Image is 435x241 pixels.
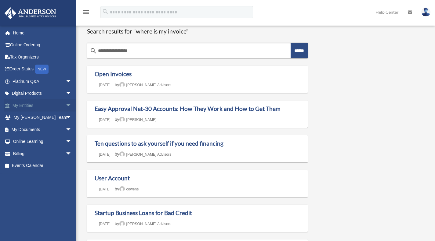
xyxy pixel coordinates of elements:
a: My [PERSON_NAME] Teamarrow_drop_down [4,112,81,124]
a: Billingarrow_drop_down [4,147,81,160]
span: by [115,117,157,122]
span: by [115,82,171,87]
a: Open Invoices [95,70,132,77]
a: [DATE] [95,222,115,226]
div: NEW [35,65,49,74]
a: Startup Business Loans for Bad Credit [95,209,192,216]
span: arrow_drop_down [66,75,78,88]
a: [PERSON_NAME] [119,118,157,122]
span: arrow_drop_down [66,136,78,148]
a: Ten questions to ask yourself if you need financing [95,140,223,147]
img: User Pic [421,8,430,16]
a: [PERSON_NAME] Advisors [119,152,171,157]
a: Easy Approval Net-30 Accounts: How They Work and How to Get Them [95,105,281,112]
a: [PERSON_NAME] Advisors [119,222,171,226]
a: Events Calendar [4,160,81,172]
a: Home [4,27,78,39]
span: arrow_drop_down [66,112,78,124]
i: search [90,47,97,55]
a: Tax Organizers [4,51,81,63]
span: arrow_drop_down [66,147,78,160]
a: [DATE] [95,83,115,87]
a: Platinum Q&Aarrow_drop_down [4,75,81,87]
span: by [115,152,171,157]
a: [DATE] [95,152,115,157]
a: Order StatusNEW [4,63,81,76]
a: My Entitiesarrow_drop_down [4,99,81,112]
a: User Account [95,175,130,182]
span: arrow_drop_down [66,123,78,136]
span: by [115,221,171,226]
span: arrow_drop_down [66,99,78,112]
a: Digital Productsarrow_drop_down [4,87,81,100]
span: by [115,186,139,191]
a: cowens [119,187,139,191]
a: Online Learningarrow_drop_down [4,136,81,148]
a: Online Ordering [4,39,81,51]
a: My Documentsarrow_drop_down [4,123,81,136]
h1: Search results for "where is my invoice" [87,28,308,35]
a: [DATE] [95,187,115,191]
span: arrow_drop_down [66,87,78,100]
img: Anderson Advisors Platinum Portal [3,7,58,19]
i: search [102,8,109,15]
a: [DATE] [95,118,115,122]
a: menu [82,11,90,16]
a: [PERSON_NAME] Advisors [119,83,171,87]
i: menu [82,9,90,16]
